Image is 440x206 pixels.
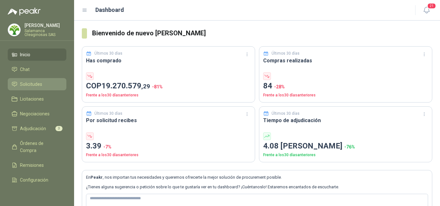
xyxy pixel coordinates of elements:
span: Solicitudes [20,81,42,88]
span: 3 [55,126,62,131]
p: Últimos 30 días [272,111,300,117]
span: Adjudicación [20,125,46,132]
span: -81 % [152,84,163,89]
a: Solicitudes [8,78,66,90]
span: Remisiones [20,162,44,169]
img: Logo peakr [8,8,41,15]
h3: Has comprado [86,57,251,65]
span: Chat [20,66,30,73]
span: Inicio [20,51,30,58]
p: Últimos 30 días [272,50,300,57]
a: Licitaciones [8,93,66,105]
h3: Por solicitud recibes [86,116,251,124]
p: 3.39 [86,140,251,152]
a: Adjudicación3 [8,122,66,135]
span: Órdenes de Compra [20,140,60,154]
span: ,29 [141,83,150,90]
img: Company Logo [8,24,20,36]
p: 84 [263,80,428,92]
p: 4.08 [PERSON_NAME] [263,140,428,152]
a: Remisiones [8,159,66,171]
p: Últimos 30 días [94,50,122,57]
p: Frente a los 30 días anteriores [86,92,251,98]
p: En , nos importan tus necesidades y queremos ofrecerte la mejor solución de procurement posible. [86,174,428,181]
h3: Bienvenido de nuevo [PERSON_NAME] [92,28,432,38]
a: Negociaciones [8,108,66,120]
span: -28 % [274,84,285,89]
span: Licitaciones [20,95,44,103]
a: Chat [8,63,66,76]
p: [PERSON_NAME] [24,23,66,28]
p: Frente a los 30 días anteriores [86,152,251,158]
p: Frente a los 30 días anteriores [263,152,428,158]
span: Configuración [20,176,48,184]
p: Últimos 30 días [94,111,122,117]
p: Frente a los 30 días anteriores [263,92,428,98]
button: 21 [421,4,432,16]
a: Inicio [8,49,66,61]
b: Peakr [91,175,103,180]
a: Órdenes de Compra [8,137,66,157]
span: Negociaciones [20,110,50,117]
span: -7 % [103,144,111,149]
p: ¿Tienes alguna sugerencia o petición sobre lo que te gustaría ver en tu dashboard? ¡Cuéntanoslo! ... [86,184,428,190]
p: Salamanca Oleaginosas SAS [24,29,66,37]
a: Manuales y ayuda [8,189,66,201]
h3: Tiempo de adjudicación [263,116,428,124]
p: COP [86,80,251,92]
a: Configuración [8,174,66,186]
h3: Compras realizadas [263,57,428,65]
h1: Dashboard [95,5,124,14]
span: 21 [427,3,436,9]
span: 19.270.579 [101,81,150,90]
span: -76 % [344,144,355,149]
